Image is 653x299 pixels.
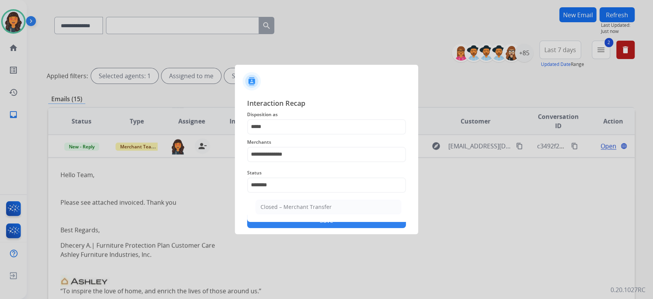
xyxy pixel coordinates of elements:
[247,168,406,177] span: Status
[247,213,406,228] button: Save
[243,72,261,90] img: contactIcon
[247,138,406,147] span: Merchants
[261,203,332,211] div: Closed – Merchant Transfer
[247,98,406,110] span: Interaction Recap
[611,285,645,294] p: 0.20.1027RC
[247,110,406,119] span: Disposition as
